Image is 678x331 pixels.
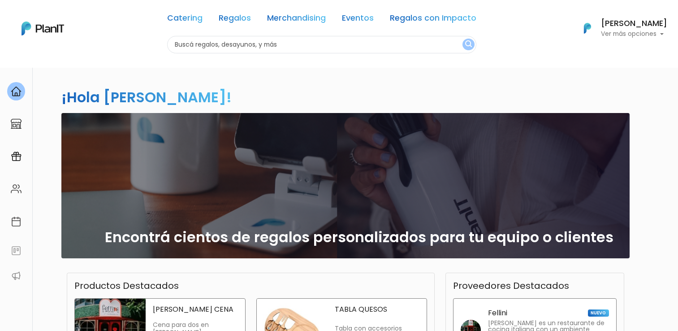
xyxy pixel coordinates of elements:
h3: Proveedores Destacados [453,280,569,291]
img: feedback-78b5a0c8f98aac82b08bfc38622c3050aee476f2c9584af64705fc4e61158814.svg [11,245,22,256]
h3: Productos Destacados [74,280,179,291]
p: Fellini [488,309,507,317]
h6: [PERSON_NAME] [601,20,667,28]
a: Catering [167,14,203,25]
button: PlanIt Logo [PERSON_NAME] Ver más opciones [572,17,667,40]
a: Eventos [342,14,374,25]
input: Buscá regalos, desayunos, y más [167,36,476,53]
h2: Encontrá cientos de regalos personalizados para tu equipo o clientes [105,229,613,246]
p: Ver más opciones [601,31,667,37]
img: campaigns-02234683943229c281be62815700db0a1741e53638e28bf9629b52c665b00959.svg [11,151,22,162]
img: people-662611757002400ad9ed0e3c099ab2801c6687ba6c219adb57efc949bc21e19d.svg [11,183,22,194]
img: PlanIt Logo [22,22,64,35]
span: NUEVO [588,309,609,317]
a: Regalos [219,14,251,25]
img: calendar-87d922413cdce8b2cf7b7f5f62616a5cf9e4887200fb71536465627b3292af00.svg [11,216,22,227]
p: TABLA QUESOS [335,306,419,313]
img: marketplace-4ceaa7011d94191e9ded77b95e3339b90024bf715f7c57f8cf31f2d8c509eaba.svg [11,118,22,129]
img: home-e721727adea9d79c4d83392d1f703f7f8bce08238fde08b1acbfd93340b81755.svg [11,86,22,97]
img: PlanIt Logo [578,18,597,38]
a: Merchandising [267,14,326,25]
p: [PERSON_NAME] CENA [153,306,238,313]
a: Regalos con Impacto [390,14,476,25]
h2: ¡Hola [PERSON_NAME]! [61,87,232,107]
img: search_button-432b6d5273f82d61273b3651a40e1bd1b912527efae98b1b7a1b2c0702e16a8d.svg [465,40,472,49]
img: partners-52edf745621dab592f3b2c58e3bca9d71375a7ef29c3b500c9f145b62cc070d4.svg [11,270,22,281]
